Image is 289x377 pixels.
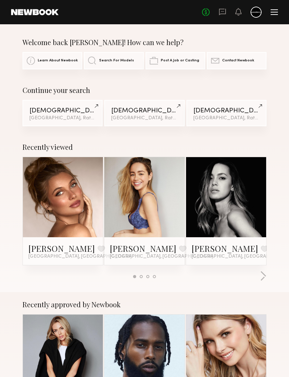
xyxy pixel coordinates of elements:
[161,59,199,63] span: Post A Job or Casting
[29,108,96,114] div: [DEMOGRAPHIC_DATA] Models
[23,143,266,151] div: Recently viewed
[192,243,258,254] a: [PERSON_NAME]
[104,100,184,126] a: [DEMOGRAPHIC_DATA] Models[GEOGRAPHIC_DATA], Rate low to high
[28,243,95,254] a: [PERSON_NAME]
[23,100,103,126] a: [DEMOGRAPHIC_DATA] Models[GEOGRAPHIC_DATA], Rate low to high
[23,86,266,94] div: Continue your search
[38,59,78,63] span: Learn About Newbook
[111,116,177,121] div: [GEOGRAPHIC_DATA], Rate low to high
[99,59,134,63] span: Search For Models
[23,300,266,309] div: Recently approved by Newbook
[28,254,132,259] span: [GEOGRAPHIC_DATA], [GEOGRAPHIC_DATA]
[207,52,266,69] a: Contact Newbook
[23,38,266,46] div: Welcome back [PERSON_NAME]! How can we help?
[193,116,260,121] div: [GEOGRAPHIC_DATA], Rate low to high
[110,254,213,259] span: [GEOGRAPHIC_DATA], [GEOGRAPHIC_DATA]
[222,59,254,63] span: Contact Newbook
[23,52,82,69] a: Learn About Newbook
[110,243,176,254] a: [PERSON_NAME]
[84,52,143,69] a: Search For Models
[111,108,177,114] div: [DEMOGRAPHIC_DATA] Models
[186,100,266,126] a: [DEMOGRAPHIC_DATA] Models[GEOGRAPHIC_DATA], Rate low to high
[29,116,96,121] div: [GEOGRAPHIC_DATA], Rate low to high
[193,108,260,114] div: [DEMOGRAPHIC_DATA] Models
[146,52,205,69] a: Post A Job or Casting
